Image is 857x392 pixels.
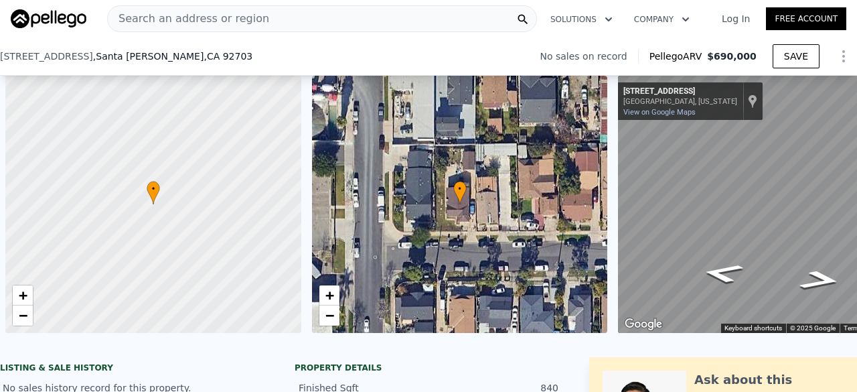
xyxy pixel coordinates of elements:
[453,183,467,195] span: •
[790,324,836,332] span: © 2025 Google
[13,285,33,306] a: Zoom in
[773,44,820,68] button: SAVE
[19,307,27,324] span: −
[623,7,700,31] button: Company
[108,11,269,27] span: Search an address or region
[319,306,339,326] a: Zoom out
[204,51,252,62] span: , CA 92703
[540,50,637,63] div: No sales on record
[295,363,562,373] div: Property details
[830,43,857,70] button: Show Options
[11,9,86,28] img: Pellego
[147,183,160,195] span: •
[623,108,696,117] a: View on Google Maps
[93,50,252,63] span: , Santa [PERSON_NAME]
[325,307,333,324] span: −
[724,324,782,333] button: Keyboard shortcuts
[325,287,333,304] span: +
[707,51,757,62] span: $690,000
[623,86,737,97] div: [STREET_ADDRESS]
[147,181,160,204] div: •
[13,306,33,326] a: Zoom out
[748,94,757,109] a: Show location on map
[649,50,708,63] span: Pellego ARV
[453,181,467,204] div: •
[621,316,666,333] a: Open this area in Google Maps (opens a new window)
[19,287,27,304] span: +
[623,97,737,106] div: [GEOGRAPHIC_DATA], [US_STATE]
[684,259,761,288] path: Go West, W 3rd St
[766,7,846,30] a: Free Account
[540,7,623,31] button: Solutions
[319,285,339,306] a: Zoom in
[621,316,666,333] img: Google
[706,12,766,25] a: Log In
